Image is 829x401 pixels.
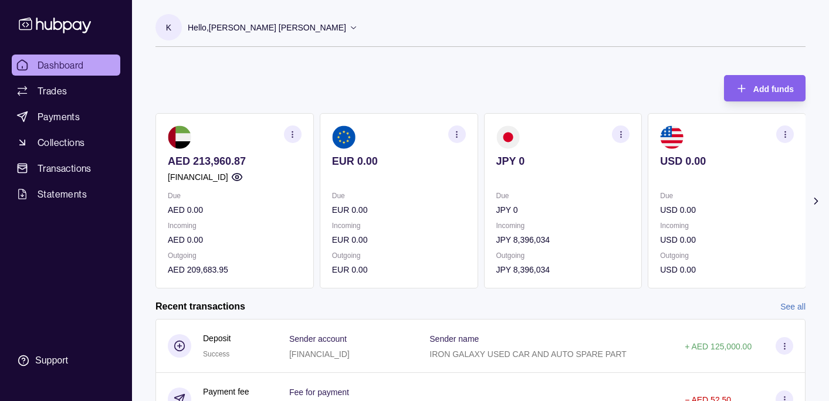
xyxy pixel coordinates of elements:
p: JPY 8,396,034 [496,233,630,246]
p: [FINANCIAL_ID] [289,349,350,359]
span: Add funds [753,84,794,94]
img: ae [168,125,191,149]
p: + AED 125,000.00 [685,342,752,351]
p: USD 0.00 [660,263,794,276]
p: [FINANCIAL_ID] [168,171,228,183]
p: Sender account [289,334,347,344]
p: JPY 8,396,034 [496,263,630,276]
span: Dashboard [38,58,84,72]
p: Fee for payment [289,388,349,397]
p: K [166,21,171,34]
p: Outgoing [496,249,630,262]
span: Statements [38,187,87,201]
p: Due [496,189,630,202]
p: AED 209,683.95 [168,263,302,276]
span: Collections [38,135,84,149]
p: USD 0.00 [660,203,794,216]
p: Due [660,189,794,202]
span: Transactions [38,161,92,175]
button: Add funds [724,75,806,101]
p: JPY 0 [496,203,630,216]
p: AED 0.00 [168,203,302,216]
span: Payments [38,110,80,124]
img: jp [496,125,520,149]
p: Due [332,189,466,202]
p: EUR 0.00 [332,155,466,168]
p: AED 213,960.87 [168,155,302,168]
img: eu [332,125,356,149]
a: Trades [12,80,120,101]
p: AED 0.00 [168,233,302,246]
a: Dashboard [12,55,120,76]
p: USD 0.00 [660,233,794,246]
p: Outgoing [660,249,794,262]
p: JPY 0 [496,155,630,168]
p: Incoming [660,219,794,232]
span: Success [203,350,229,358]
span: Trades [38,84,67,98]
img: us [660,125,683,149]
p: Incoming [496,219,630,232]
a: See all [780,300,806,313]
p: Sender name [429,334,479,344]
p: Deposit [203,332,231,345]
p: Hello, [PERSON_NAME] [PERSON_NAME] [188,21,346,34]
p: Due [168,189,302,202]
p: EUR 0.00 [332,263,466,276]
a: Collections [12,132,120,153]
div: Support [35,354,68,367]
p: Incoming [332,219,466,232]
p: USD 0.00 [660,155,794,168]
a: Support [12,348,120,373]
p: Outgoing [332,249,466,262]
p: IRON GALAXY USED CAR AND AUTO SPARE PART [429,349,627,359]
a: Payments [12,106,120,127]
p: Payment fee [203,385,249,398]
p: Incoming [168,219,302,232]
p: Outgoing [168,249,302,262]
p: EUR 0.00 [332,203,466,216]
a: Transactions [12,158,120,179]
a: Statements [12,183,120,205]
h2: Recent transactions [155,300,245,313]
p: EUR 0.00 [332,233,466,246]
